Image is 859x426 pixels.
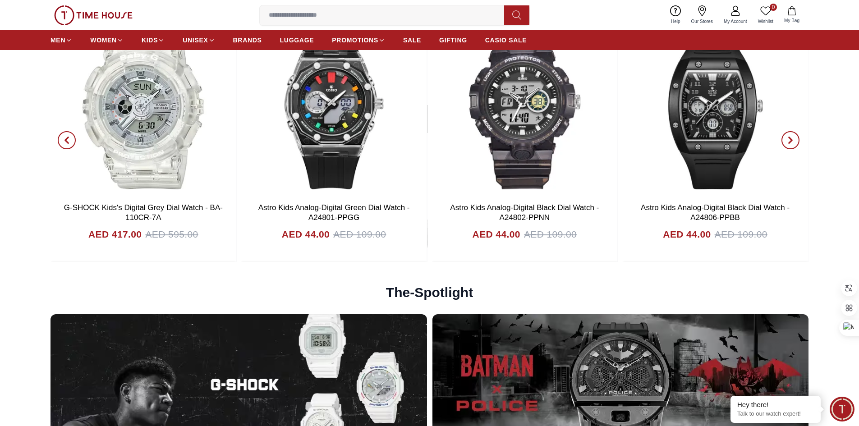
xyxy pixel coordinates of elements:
span: CASIO SALE [485,36,527,45]
img: Astro Kids Analog-Digital Black Dial Watch - A24806-PPBB [622,18,808,198]
a: 0Wishlist [753,4,779,27]
img: G-SHOCK Kids's Digital Grey Dial Watch - BA-110CR-7A [51,18,236,198]
span: MEN [51,36,65,45]
h2: The-Spotlight [386,284,473,301]
a: Help [666,4,686,27]
a: G-SHOCK Kids's Digital Grey Dial Watch - BA-110CR-7A [64,203,223,222]
button: My Bag [779,5,805,26]
h4: AED 44.00 [663,227,711,242]
span: KIDS [142,36,158,45]
span: Our Stores [688,18,717,25]
a: KIDS [142,32,165,48]
span: UNISEX [183,36,208,45]
a: SALE [403,32,421,48]
span: PROMOTIONS [332,36,378,45]
img: Astro Kids Analog-Digital Green Dial Watch - A24801-PPGG [241,18,427,198]
h4: AED 44.00 [473,227,520,242]
span: AED 109.00 [715,227,767,242]
span: AED 109.00 [333,227,386,242]
span: GIFTING [439,36,467,45]
span: AED 109.00 [524,227,577,242]
span: 0 [770,4,777,11]
div: Hey there! [737,400,814,409]
a: LUGGAGE [280,32,314,48]
a: CASIO SALE [485,32,527,48]
span: My Bag [781,17,803,24]
a: GIFTING [439,32,467,48]
a: BRANDS [233,32,262,48]
img: ... [54,5,133,25]
span: SALE [403,36,421,45]
a: Astro Kids Analog-Digital Black Dial Watch - A24802-PPNN [450,203,599,222]
h4: AED 44.00 [282,227,330,242]
span: LUGGAGE [280,36,314,45]
p: Talk to our watch expert! [737,410,814,418]
span: BRANDS [233,36,262,45]
span: WOMEN [90,36,117,45]
span: Wishlist [754,18,777,25]
a: MEN [51,32,72,48]
div: Chat Widget [830,397,854,421]
a: Astro Kids Analog-Digital Black Dial Watch - A24806-PPBB [641,203,790,222]
span: My Account [720,18,751,25]
a: Our Stores [686,4,718,27]
a: UNISEX [183,32,215,48]
span: Help [667,18,684,25]
a: PROMOTIONS [332,32,385,48]
img: Astro Kids Analog-Digital Black Dial Watch - A24802-PPNN [432,18,618,198]
a: Astro Kids Analog-Digital Green Dial Watch - A24801-PPGG [258,203,410,222]
span: AED 595.00 [145,227,198,242]
h4: AED 417.00 [88,227,142,242]
a: WOMEN [90,32,124,48]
